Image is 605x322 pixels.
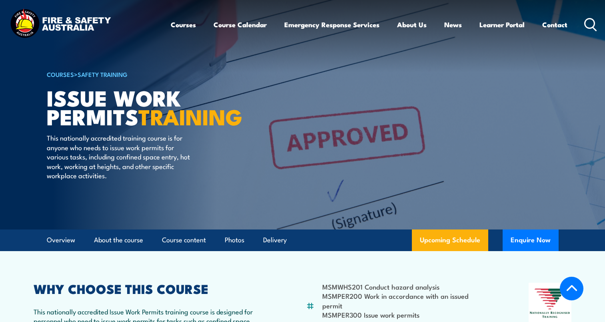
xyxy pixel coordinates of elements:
a: About the course [94,229,143,251]
a: News [444,14,462,35]
a: Courses [171,14,196,35]
a: Delivery [263,229,287,251]
strong: TRAINING [138,99,242,133]
button: Enquire Now [503,229,559,251]
h2: WHY CHOOSE THIS COURSE [34,283,267,294]
a: Emergency Response Services [284,14,379,35]
a: Course content [162,229,206,251]
a: Contact [542,14,567,35]
a: COURSES [47,70,74,78]
h1: Issue Work Permits [47,88,244,125]
a: Photos [225,229,244,251]
a: Course Calendar [214,14,267,35]
a: About Us [397,14,427,35]
li: MSMPER300 Issue work permits [322,310,490,319]
h6: > [47,69,244,79]
li: MSMPER200 Work in accordance with an issued permit [322,291,490,310]
a: Learner Portal [479,14,525,35]
a: Upcoming Schedule [412,229,488,251]
p: This nationally accredited training course is for anyone who needs to issue work permits for vari... [47,133,193,180]
li: MSMWHS201 Conduct hazard analysis [322,282,490,291]
a: Overview [47,229,75,251]
a: Safety Training [78,70,128,78]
